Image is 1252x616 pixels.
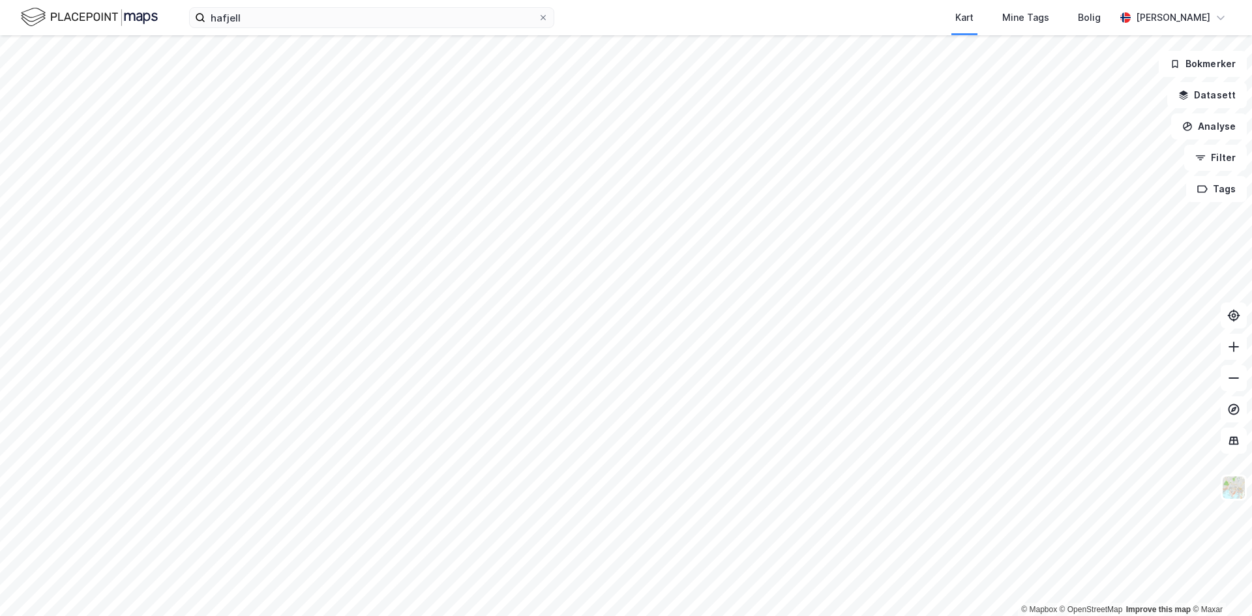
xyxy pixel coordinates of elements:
button: Analyse [1171,113,1247,139]
img: Z [1221,475,1246,500]
a: Mapbox [1021,605,1057,614]
button: Filter [1184,145,1247,171]
div: Mine Tags [1002,10,1049,25]
div: Bolig [1078,10,1101,25]
div: [PERSON_NAME] [1136,10,1210,25]
button: Tags [1186,176,1247,202]
button: Bokmerker [1159,51,1247,77]
a: OpenStreetMap [1060,605,1123,614]
a: Improve this map [1126,605,1191,614]
img: logo.f888ab2527a4732fd821a326f86c7f29.svg [21,6,158,29]
input: Søk på adresse, matrikkel, gårdeiere, leietakere eller personer [205,8,538,27]
button: Datasett [1167,82,1247,108]
div: Kontrollprogram for chat [1187,553,1252,616]
div: Kart [955,10,974,25]
iframe: Chat Widget [1187,553,1252,616]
